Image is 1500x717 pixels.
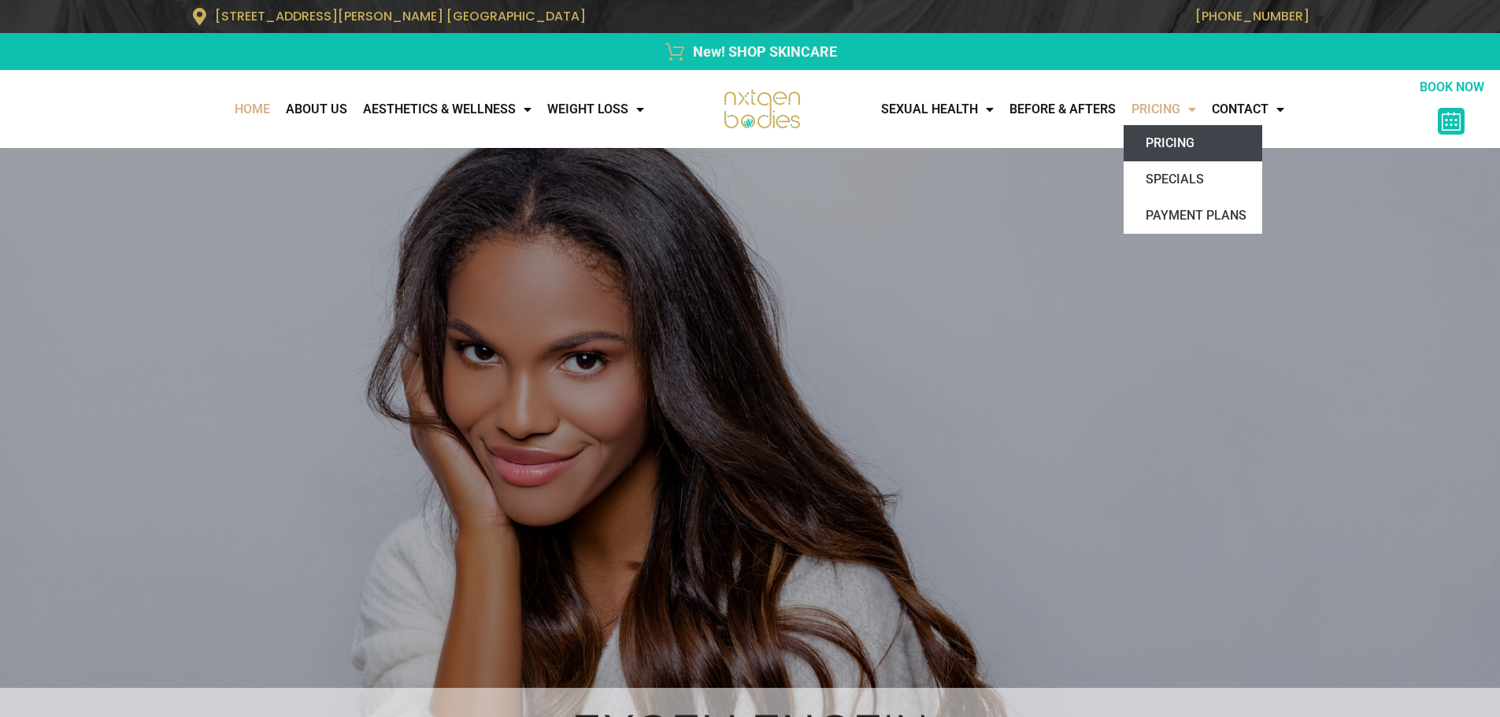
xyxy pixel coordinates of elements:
[1124,198,1262,234] a: Payment Plans
[873,94,1002,125] a: Sexual Health
[758,9,1309,24] p: [PHONE_NUMBER]
[1124,125,1262,234] ul: Pricing
[1124,94,1204,125] a: Pricing
[1204,94,1292,125] a: CONTACT
[227,94,278,125] a: Home
[1002,94,1124,125] a: Before & Afters
[191,41,1309,62] a: New! SHOP SKINCARE
[215,7,586,25] span: [STREET_ADDRESS][PERSON_NAME] [GEOGRAPHIC_DATA]
[1124,125,1262,161] a: Pricing
[355,94,539,125] a: AESTHETICS & WELLNESS
[1412,78,1492,97] p: BOOK NOW
[539,94,652,125] a: WEIGHT LOSS
[8,94,652,125] nav: Menu
[278,94,355,125] a: About Us
[873,94,1412,125] nav: Menu
[689,41,837,62] span: New! SHOP SKINCARE
[1124,161,1262,198] a: Specials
